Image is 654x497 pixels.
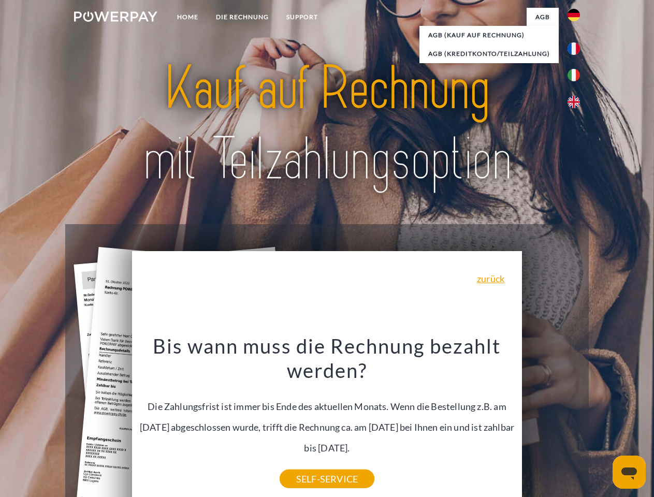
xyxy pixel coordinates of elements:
[527,8,559,26] a: agb
[74,11,157,22] img: logo-powerpay-white.svg
[419,26,559,45] a: AGB (Kauf auf Rechnung)
[568,69,580,81] img: it
[477,274,504,283] a: zurück
[568,9,580,21] img: de
[419,45,559,63] a: AGB (Kreditkonto/Teilzahlung)
[280,470,374,488] a: SELF-SERVICE
[568,42,580,55] img: fr
[278,8,327,26] a: SUPPORT
[207,8,278,26] a: DIE RECHNUNG
[99,50,555,198] img: title-powerpay_de.svg
[168,8,207,26] a: Home
[138,333,516,383] h3: Bis wann muss die Rechnung bezahlt werden?
[613,456,646,489] iframe: Schaltfläche zum Öffnen des Messaging-Fensters
[568,96,580,108] img: en
[138,333,516,479] div: Die Zahlungsfrist ist immer bis Ende des aktuellen Monats. Wenn die Bestellung z.B. am [DATE] abg...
